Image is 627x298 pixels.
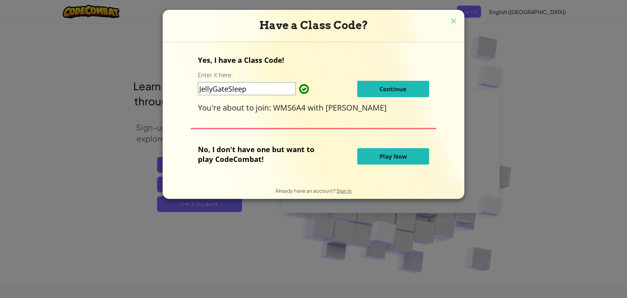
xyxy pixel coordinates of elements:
span: Continue [379,85,407,93]
label: Enter it here: [198,71,233,79]
a: Sign in [336,187,352,194]
button: Continue [357,81,429,97]
span: You're about to join: [198,102,273,113]
img: close icon [449,16,458,26]
span: WMS6A4 [273,102,308,113]
p: No, I don't have one but want to play CodeCombat! [198,144,324,164]
span: with [308,102,326,113]
button: Play Now [357,148,429,165]
span: [PERSON_NAME] [326,102,387,113]
span: Already have an account? [275,187,336,194]
span: Play Now [379,152,407,160]
span: Have a Class Code? [259,19,368,32]
p: Yes, I have a Class Code! [198,55,429,65]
